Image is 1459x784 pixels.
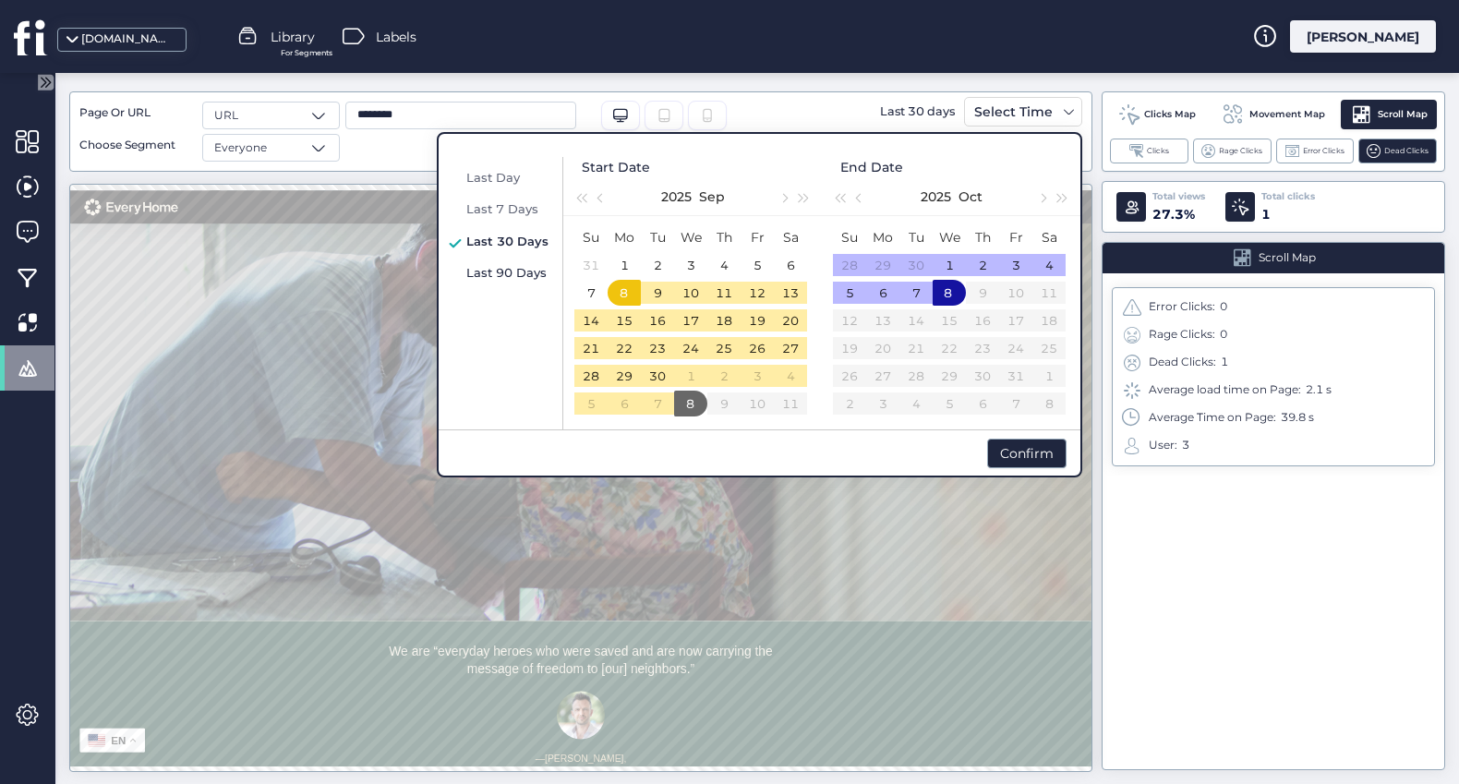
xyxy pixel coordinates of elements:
[966,251,999,279] td: 2025-10-02
[571,178,591,215] button: Last year (Control + left)
[1038,254,1060,276] div: 4
[1290,20,1436,53] div: [PERSON_NAME]
[933,223,966,251] th: Wed
[833,251,866,279] td: 2025-09-28
[1249,107,1325,122] span: Movement Map
[1182,437,1189,454] div: 3
[580,365,602,387] div: 28
[746,309,768,332] div: 19
[608,334,641,362] td: 2025-09-22
[1005,254,1027,276] div: 3
[1149,326,1215,344] span: Rage Clicks:
[79,137,190,154] div: Choose Segment
[641,334,674,362] td: 2025-09-23
[646,282,669,304] div: 9
[674,362,707,390] td: 2025-10-01
[580,337,602,359] div: 21
[1149,298,1215,316] span: Error Clicks:
[1302,19,1369,35] span: About Us
[466,201,538,216] span: Last 7 Days
[937,282,959,304] div: 8
[838,254,861,276] div: 28
[774,307,807,334] td: 2025-09-20
[646,337,669,359] div: 23
[574,362,608,390] td: 2025-09-28
[899,251,933,279] td: 2025-09-30
[1220,298,1227,316] div: 0
[707,223,741,251] th: Thu
[875,97,959,127] div: Last 30 days
[281,47,332,59] span: For Segments
[959,178,983,215] button: Oct
[1053,178,1073,215] button: Next year (Control + right)
[81,30,174,48] div: [DOMAIN_NAME]
[271,27,315,47] span: Library
[905,254,927,276] div: 30
[608,390,641,417] td: 2025-10-06
[1144,107,1196,122] span: Clicks Map
[680,254,702,276] div: 3
[1032,223,1066,251] th: Sat
[641,390,674,417] td: 2025-10-07
[214,107,238,125] span: URL
[613,365,635,387] div: 29
[872,254,894,276] div: 29
[741,334,774,362] td: 2025-09-26
[1216,19,1250,35] span: Pray
[1219,145,1262,157] span: Rage Clicks
[574,334,608,362] td: 2025-09-21
[707,279,741,307] td: 2025-09-11
[26,14,188,43] img: Every Home
[746,254,768,276] div: 5
[1149,354,1216,371] span: Dead Clicks:
[641,251,674,279] td: 2025-09-02
[971,254,994,276] div: 2
[773,178,793,215] button: Next month (PageDown)
[1032,251,1066,279] td: 2025-10-04
[613,254,635,276] div: 1
[466,170,520,185] span: Last Day
[774,279,807,307] td: 2025-09-13
[641,307,674,334] td: 2025-09-16
[1378,107,1428,122] span: Scroll Map
[713,309,735,332] div: 18
[1384,145,1429,157] span: Dead Clicks
[899,279,933,307] td: 2025-10-07
[840,157,903,177] span: End Date
[574,223,608,251] th: Sun
[1149,437,1177,454] span: User:
[833,279,866,307] td: 2025-10-05
[580,282,602,304] div: 7
[746,365,768,387] div: 3
[1259,249,1316,267] span: Scroll Map
[580,254,602,276] div: 31
[574,279,608,307] td: 2025-09-07
[866,251,899,279] td: 2025-09-29
[741,251,774,279] td: 2025-09-05
[1111,19,1163,35] span: Donate
[774,223,807,251] th: Sat
[613,309,635,332] div: 15
[1152,189,1205,204] div: Total views
[921,178,951,215] button: 2025
[608,251,641,279] td: 2025-09-01
[613,282,635,304] div: 8
[674,279,707,307] td: 2025-09-10
[1221,354,1228,371] div: 1
[1220,326,1227,344] div: 0
[999,251,1032,279] td: 2025-10-03
[741,307,774,334] td: 2025-09-19
[613,392,635,415] div: 6
[1149,381,1301,399] span: Average load time on Page:
[661,178,692,215] button: 2025
[646,365,669,387] div: 30
[1261,189,1315,204] div: Total clicks
[707,334,741,362] td: 2025-09-25
[774,362,807,390] td: 2025-10-04
[580,309,602,332] div: 14
[608,362,641,390] td: 2025-09-29
[1152,204,1205,224] div: 27.3%
[707,251,741,279] td: 2025-09-04
[774,251,807,279] td: 2025-09-06
[1149,409,1276,427] span: Average Time on Page:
